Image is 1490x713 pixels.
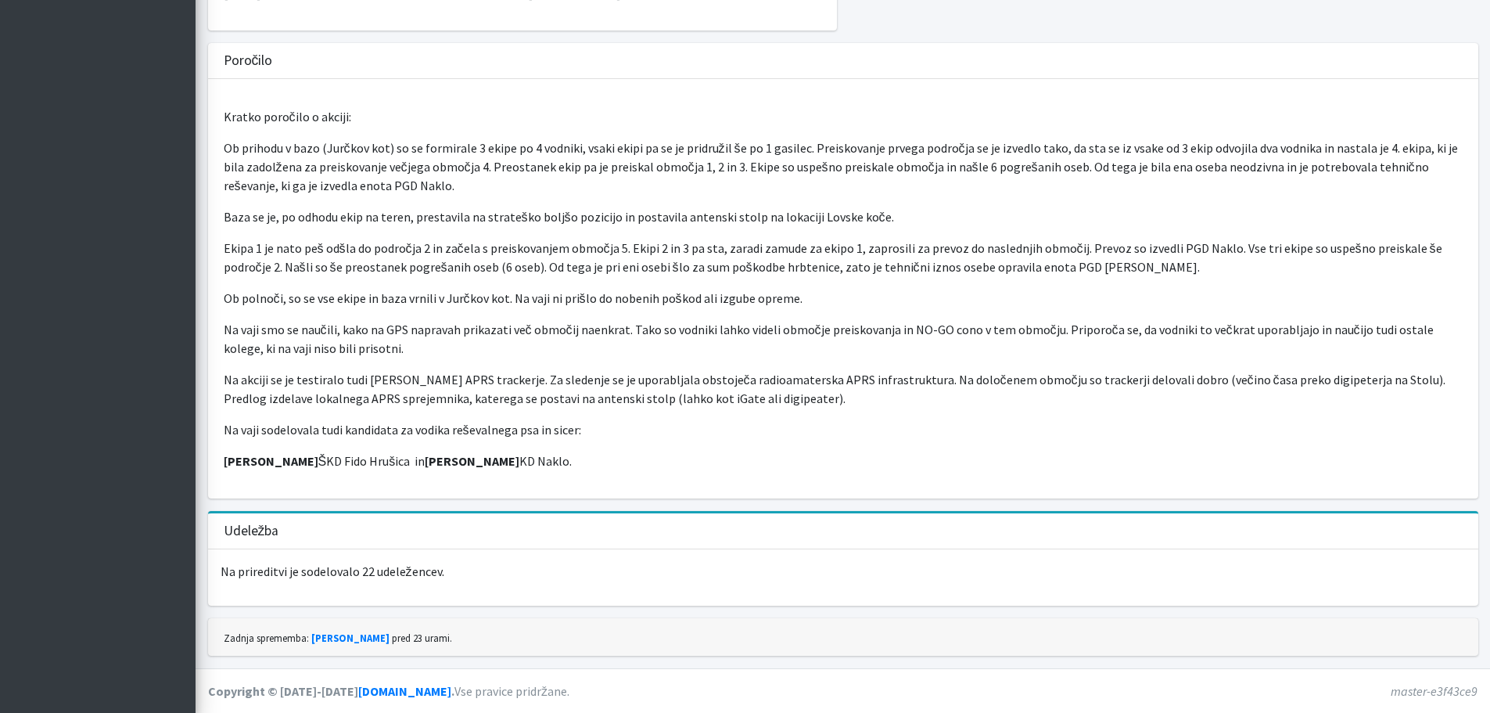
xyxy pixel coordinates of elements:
h3: Udeležba [224,523,279,539]
a: [PERSON_NAME] [311,632,390,644]
p: Na akciji se je testiralo tudi [PERSON_NAME] APRS trackerje. Za sledenje se je uporabljala obstoj... [224,370,1463,408]
p: Na vaji smo se naučili, kako na GPS napravah prikazati več območij naenkrat. Tako so vodniki lahk... [224,320,1463,358]
p: Ob prihodu v bazo (Jurčkov kot) so se formirale 3 ekipe po 4 vodniki, vsaki ekipi pa se je pridru... [224,139,1463,195]
strong: [PERSON_NAME] [224,453,318,469]
p: Baza se je, po odhodu ekip na teren, prestavila na strateško boljšo pozicijo in postavila antensk... [224,207,1463,226]
footer: Vse pravice pridržane. [196,668,1490,713]
p: ŠKD Fido Hrušica in KD Naklo. [224,452,1463,470]
p: Ekipa 1 je nato peš odšla do področja 2 in začela s preiskovanjem območja 5. Ekipi 2 in 3 pa sta,... [224,239,1463,276]
a: [DOMAIN_NAME] [358,683,451,699]
strong: Copyright © [DATE]-[DATE] . [208,683,454,699]
p: Ob polnoči, so se vse ekipe in baza vrnili v Jurčkov kot. Na vaji ni prišlo do nobenih poškod ali... [224,289,1463,308]
p: Na prireditvi je sodelovalo 22 udeležencev. [208,549,1478,593]
small: Zadnja sprememba: pred 23 urami. [224,632,452,644]
h3: Poročilo [224,52,273,69]
p: Kratko poročilo o akciji: [224,107,1463,126]
p: Na vaji sodelovala tudi kandidata za vodika reševalnega psa in sicer: [224,420,1463,439]
em: master-e3f43ce9 [1391,683,1477,699]
strong: [PERSON_NAME] [425,453,519,469]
